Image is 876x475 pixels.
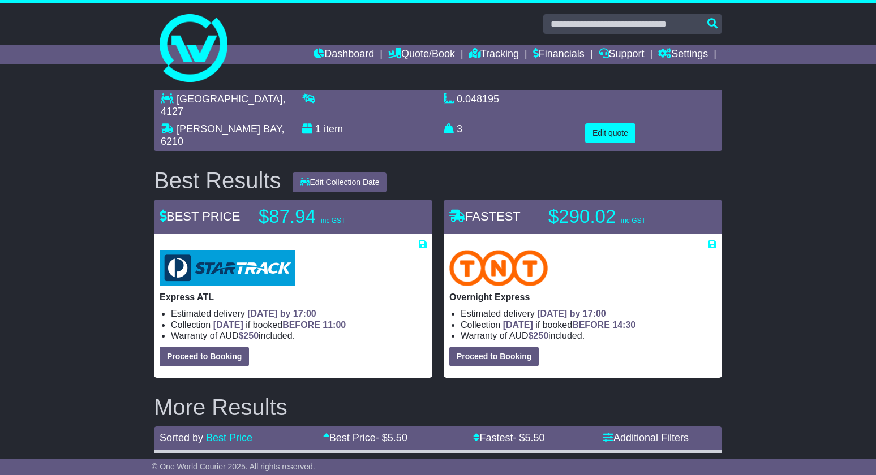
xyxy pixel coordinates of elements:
span: [DATE] [213,320,243,330]
span: 11:00 [323,320,346,330]
span: 14:30 [612,320,635,330]
span: 5.50 [388,432,407,443]
span: inc GST [321,217,345,224]
span: [DATE] [503,320,533,330]
span: [DATE] by 17:00 [247,309,316,318]
span: 3 [457,123,462,135]
span: , 6210 [161,123,284,147]
span: © One World Courier 2025. All rights reserved. [152,462,315,471]
p: Overnight Express [449,292,716,303]
a: Best Price- $5.50 [323,432,407,443]
li: Warranty of AUD included. [171,330,427,341]
span: BEFORE [572,320,610,330]
span: Sorted by [160,432,203,443]
span: , 4127 [161,93,285,117]
span: - $ [376,432,407,443]
li: Estimated delivery [461,308,716,319]
a: Best Price [206,432,252,443]
a: Settings [658,45,708,64]
li: Estimated delivery [171,308,427,319]
span: [DATE] by 17:00 [537,309,606,318]
button: Proceed to Booking [160,347,249,366]
span: 250 [533,331,548,340]
li: Collection [461,319,716,330]
button: Proceed to Booking [449,347,539,366]
span: $ [238,331,259,340]
span: [PERSON_NAME] BAY [177,123,281,135]
span: 5.50 [525,432,545,443]
span: if booked [213,320,346,330]
a: Financials [533,45,585,64]
span: FASTEST [449,209,521,223]
a: Support [599,45,645,64]
img: StarTrack: Express ATL [160,250,295,286]
span: 0.048195 [457,93,499,105]
a: Fastest- $5.50 [473,432,544,443]
span: [GEOGRAPHIC_DATA] [177,93,282,105]
span: if booked [503,320,635,330]
div: Best Results [148,168,287,193]
a: Additional Filters [603,432,689,443]
a: Dashboard [314,45,374,64]
span: BEFORE [282,320,320,330]
a: Tracking [469,45,519,64]
a: Quote/Book [388,45,455,64]
p: $290.02 [548,205,690,228]
p: $87.94 [259,205,400,228]
h2: More Results [154,395,722,420]
button: Edit Collection Date [293,172,387,192]
span: item [324,123,343,135]
button: Edit quote [585,123,635,143]
span: inc GST [621,217,645,224]
p: Express ATL [160,292,427,303]
span: - $ [513,432,544,443]
li: Warranty of AUD included. [461,330,716,341]
img: TNT Domestic: Overnight Express [449,250,548,286]
li: Collection [171,319,427,330]
span: BEST PRICE [160,209,240,223]
span: $ [528,331,548,340]
span: 250 [243,331,259,340]
span: 1 [315,123,321,135]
